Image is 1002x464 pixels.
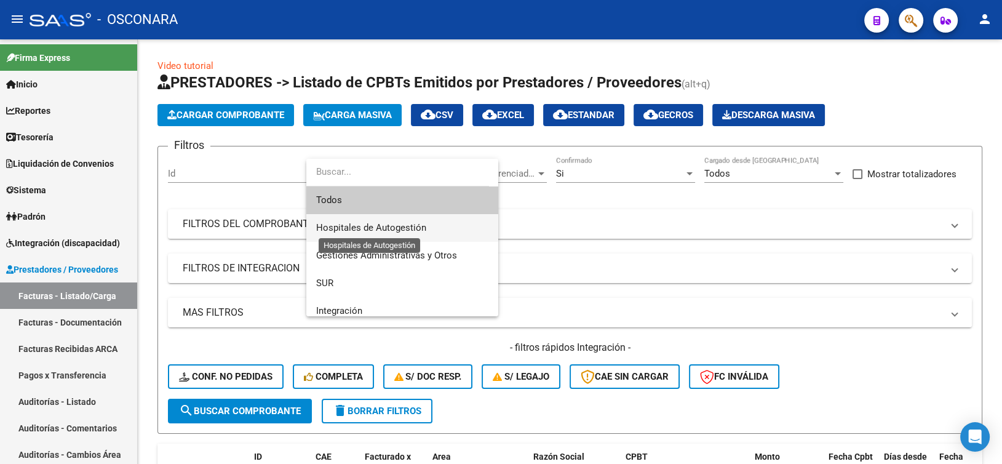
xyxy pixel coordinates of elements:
[316,250,457,261] span: Gestiones Administrativas y Otros
[960,422,990,452] div: Open Intercom Messenger
[316,186,488,214] span: Todos
[316,222,426,233] span: Hospitales de Autogestión
[316,305,362,316] span: Integración
[316,278,333,289] span: SUR
[306,158,489,186] input: dropdown search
